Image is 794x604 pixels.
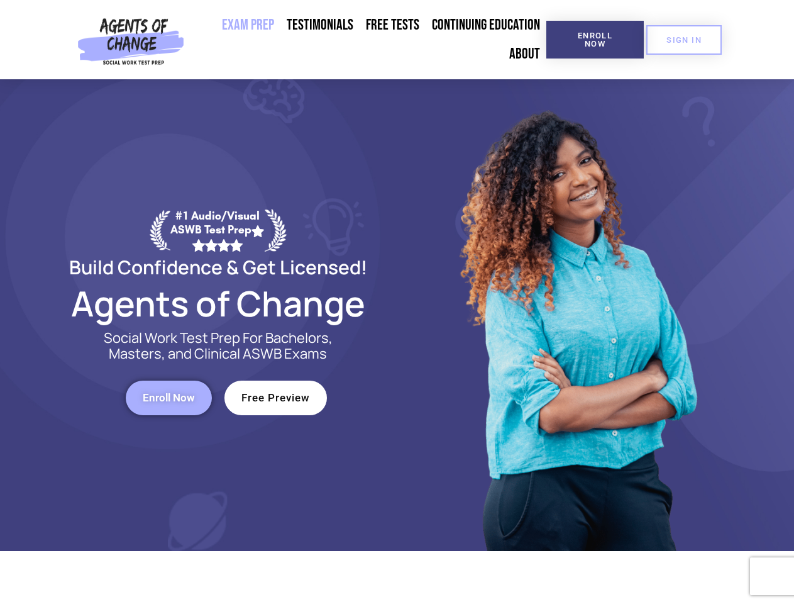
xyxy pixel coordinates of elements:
a: About [503,40,546,69]
a: Enroll Now [546,21,644,59]
h2: Build Confidence & Get Licensed! [39,258,397,276]
span: Enroll Now [143,393,195,403]
a: Free Tests [360,11,426,40]
a: Exam Prep [216,11,280,40]
a: Testimonials [280,11,360,40]
nav: Menu [189,11,546,69]
h2: Agents of Change [39,289,397,318]
img: Website Image 1 (1) [451,79,702,551]
a: SIGN IN [646,25,722,55]
a: Enroll Now [126,381,212,415]
span: Enroll Now [566,31,624,48]
span: Free Preview [241,393,310,403]
p: Social Work Test Prep For Bachelors, Masters, and Clinical ASWB Exams [89,330,347,362]
a: Free Preview [224,381,327,415]
div: #1 Audio/Visual ASWB Test Prep [170,209,265,251]
a: Continuing Education [426,11,546,40]
span: SIGN IN [666,36,702,44]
